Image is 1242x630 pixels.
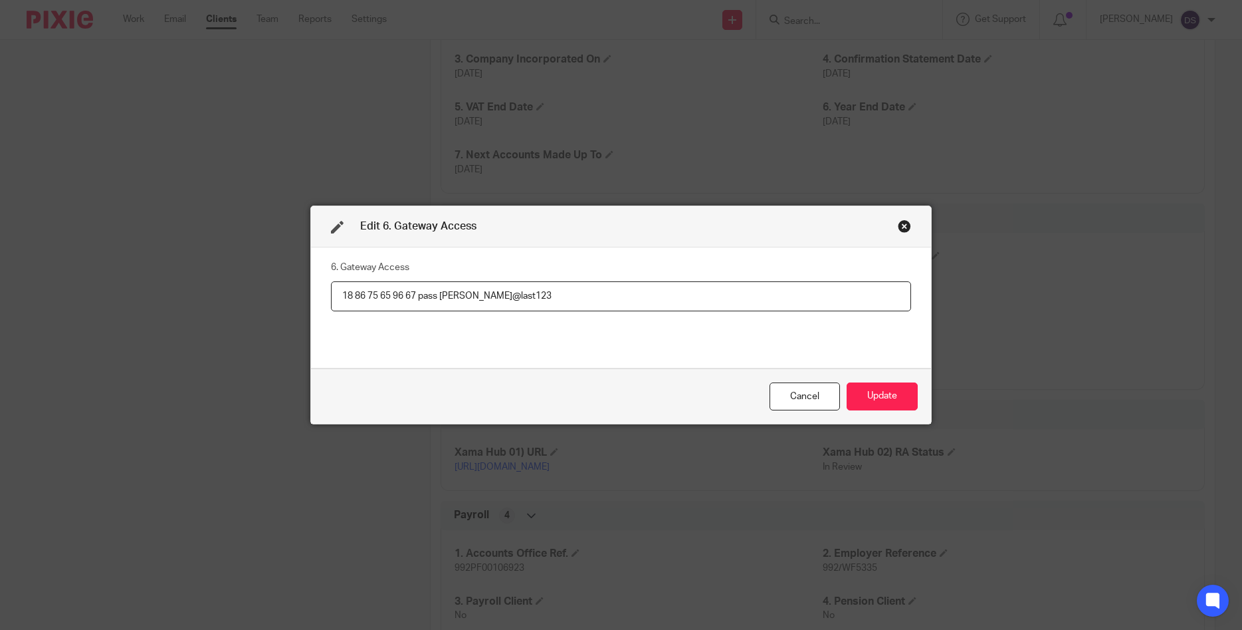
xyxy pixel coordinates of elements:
div: Close this dialog window [898,220,911,233]
span: Edit 6. Gateway Access [360,221,476,232]
input: 6. Gateway Access [331,281,911,311]
button: Update [847,383,918,411]
div: Close this dialog window [770,383,840,411]
label: 6. Gateway Access [331,261,409,274]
